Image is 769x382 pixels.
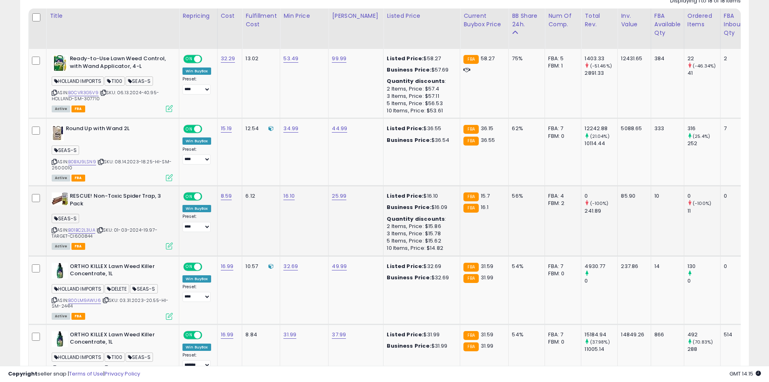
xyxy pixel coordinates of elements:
[654,263,678,270] div: 14
[182,12,214,20] div: Repricing
[105,370,140,378] a: Privacy Policy
[130,284,157,293] span: SEAS-S
[105,284,129,293] span: DELETE
[548,192,575,200] div: FBA: 4
[387,55,454,62] div: $58.27
[585,70,617,77] div: 2891.33
[387,215,454,223] div: :
[387,204,454,211] div: $16.09
[332,192,346,200] a: 25.99
[585,12,614,29] div: Total Rev.
[283,262,298,270] a: 32.69
[387,107,454,114] div: 10 Items, Price: $53.61
[387,245,454,252] div: 10 Items, Price: $14.82
[724,263,745,270] div: 0
[387,55,423,62] b: Listed Price:
[184,331,194,338] span: ON
[387,237,454,245] div: 5 Items, Price: $15.62
[481,342,494,350] span: 31.99
[463,137,478,146] small: FBA
[463,342,478,351] small: FBA
[548,338,575,346] div: FBM: 0
[70,192,168,209] b: RESCUE! Non-Toxic Spider Trap, 3 Pack
[66,125,164,135] b: Round Up with Wand 2L
[387,230,454,237] div: 3 Items, Price: $15.78
[245,55,274,62] div: 13.02
[387,93,454,100] div: 3 Items, Price: $57.11
[245,331,274,338] div: 8.84
[184,56,194,63] span: ON
[182,284,211,302] div: Preset:
[283,331,296,339] a: 31.99
[387,203,431,211] b: Business Price:
[512,331,539,338] div: 54%
[463,204,478,213] small: FBA
[724,331,745,338] div: 514
[68,89,98,96] a: B0CVR3G5V9
[512,55,539,62] div: 75%
[585,331,617,338] div: 15184.94
[182,275,211,283] div: Win BuyBox
[201,56,214,63] span: OFF
[463,55,478,64] small: FBA
[654,12,681,37] div: FBA Available Qty
[245,192,274,200] div: 6.12
[585,277,617,285] div: 0
[52,214,79,223] span: SEAS-S
[387,66,431,74] b: Business Price:
[687,55,720,62] div: 22
[585,346,617,353] div: 11005.14
[693,339,713,345] small: (70.83%)
[590,133,610,139] small: (21.04%)
[221,262,234,270] a: 16.99
[70,331,168,348] b: ORTHO KILLEX Lawn Weed Killer Concentrate, 1L
[481,203,489,211] span: 16.1
[52,352,104,362] span: HOLLAND IMPORTS
[182,76,211,95] div: Preset:
[50,12,176,20] div: Title
[70,55,168,72] b: Ready-to-Use Lawn Weed Control, with Wand Applicator, 4-L
[548,200,575,207] div: FBM: 2
[548,331,575,338] div: FBA: 7
[245,125,274,132] div: 12.54
[724,125,745,132] div: 7
[184,126,194,133] span: ON
[387,78,454,85] div: :
[201,331,214,338] span: OFF
[654,192,678,200] div: 10
[332,12,380,20] div: [PERSON_NAME]
[245,12,277,29] div: Fulfillment Cost
[70,263,168,280] b: ORTHO KILLEX Lawn Weed Killer Concentrate, 1L
[52,175,70,182] span: All listings currently available for purchase on Amazon
[687,207,720,215] div: 11
[52,106,70,112] span: All listings currently available for purchase on Amazon
[71,243,85,250] span: FBA
[52,192,68,205] img: 51+-dTyJyvL._SL40_.jpg
[52,284,104,293] span: HOLLAND IMPORTS
[52,89,159,101] span: | SKU: 06.13.2024-40.95-HOLLAND-SM-307710
[71,175,85,182] span: FBA
[387,342,454,350] div: $31.99
[585,207,617,215] div: 241.89
[184,263,194,270] span: ON
[126,352,153,362] span: SEAS-S
[52,227,157,239] span: | SKU: 01-03-2024-19.97-TARGET-CI600844
[69,370,103,378] a: Terms of Use
[52,192,173,249] div: ASIN:
[182,147,211,165] div: Preset:
[590,200,609,207] small: (-100%)
[201,193,214,200] span: OFF
[548,263,575,270] div: FBA: 7
[387,215,445,223] b: Quantity discounts
[387,274,431,281] b: Business Price:
[585,125,617,132] div: 12242.88
[221,125,232,133] a: 15.19
[463,125,478,134] small: FBA
[548,55,575,62] div: FBA: 5
[283,125,298,133] a: 34.99
[126,76,153,86] span: SEAS-S
[654,331,678,338] div: 866
[182,352,211,371] div: Preset:
[621,12,647,29] div: Inv. value
[68,227,95,234] a: B01BC2L3UA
